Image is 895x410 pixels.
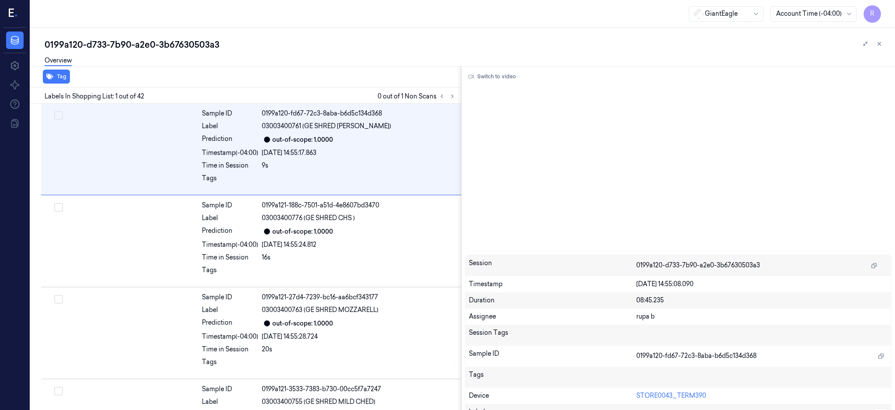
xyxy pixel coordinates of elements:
[262,214,355,223] span: 03003400776 (GE SHRED CHS )
[54,111,63,120] button: Select row
[43,70,70,84] button: Tag
[469,296,636,305] div: Duration
[262,148,456,158] div: [DATE] 14:55:17.863
[636,351,756,361] span: 0199a120-fd67-72c3-8aba-b6d5c134d368
[262,397,375,406] span: 03003400755 (GE SHRED MILD CHED)
[202,174,258,188] div: Tags
[262,332,456,341] div: [DATE] 14:55:28.724
[636,391,888,400] div: STORE0043_TERM390
[469,391,636,400] div: Device
[262,109,456,118] div: 0199a120-fd67-72c3-8aba-b6d5c134d368
[262,385,456,394] div: 0199a121-3533-7383-b730-00cc5f7a7247
[45,56,72,66] a: Overview
[54,387,63,396] button: Select row
[202,332,258,341] div: Timestamp (-04:00)
[636,261,760,270] span: 0199a120-d733-7b90-a2e0-3b67630503a3
[469,370,636,384] div: Tags
[202,345,258,354] div: Time in Session
[262,161,456,170] div: 9s
[469,280,636,289] div: Timestamp
[262,253,456,262] div: 16s
[202,385,258,394] div: Sample ID
[202,293,258,302] div: Sample ID
[202,226,258,237] div: Prediction
[465,70,520,84] button: Switch to video
[202,318,258,329] div: Prediction
[262,122,391,131] span: 03003400761 (GE SHRED [PERSON_NAME])
[636,312,888,321] div: rupa b
[272,319,333,328] div: out-of-scope: 1.0000
[45,39,888,51] div: 0199a120-d733-7b90-a2e0-3b67630503a3
[202,357,258,371] div: Tags
[262,240,456,249] div: [DATE] 14:55:24.812
[202,214,258,223] div: Label
[202,109,258,118] div: Sample ID
[202,397,258,406] div: Label
[202,305,258,315] div: Label
[202,201,258,210] div: Sample ID
[262,293,456,302] div: 0199a121-27d4-7239-bc16-aa6bcf343177
[636,296,888,305] div: 08:45.235
[864,5,881,23] button: R
[262,345,456,354] div: 20s
[54,203,63,212] button: Select row
[202,266,258,280] div: Tags
[378,91,458,102] span: 0 out of 1 Non Scans
[202,240,258,249] div: Timestamp (-04:00)
[469,349,636,363] div: Sample ID
[202,122,258,131] div: Label
[262,305,378,315] span: 03003400763 (GE SHRED MOZZARELL)
[202,148,258,158] div: Timestamp (-04:00)
[45,92,144,101] span: Labels In Shopping List: 1 out of 42
[272,227,333,236] div: out-of-scope: 1.0000
[469,259,636,273] div: Session
[272,135,333,144] div: out-of-scope: 1.0000
[469,328,636,342] div: Session Tags
[262,201,456,210] div: 0199a121-188c-7501-a51d-4e8607bd3470
[54,295,63,304] button: Select row
[202,161,258,170] div: Time in Session
[636,280,888,289] div: [DATE] 14:55:08.090
[469,312,636,321] div: Assignee
[202,134,258,145] div: Prediction
[202,253,258,262] div: Time in Session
